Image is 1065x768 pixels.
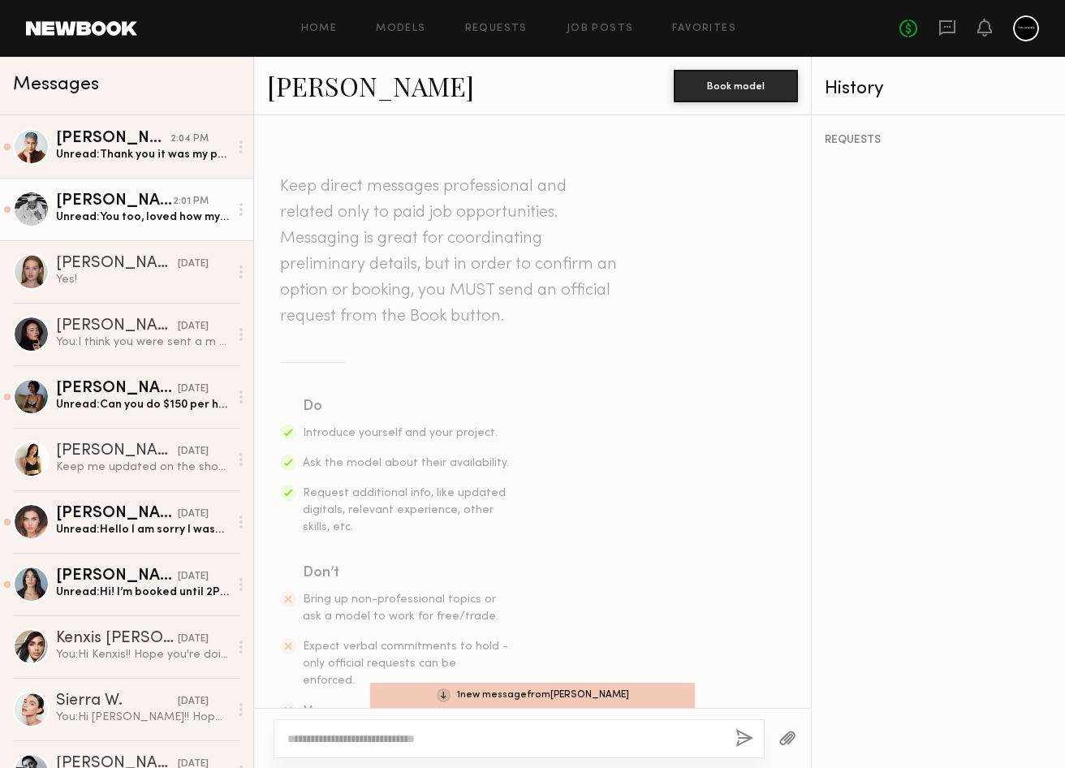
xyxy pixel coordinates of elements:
div: [PERSON_NAME] [56,318,178,334]
div: [PERSON_NAME] [56,443,178,460]
div: Unread: Can you do $150 per hour? It’s short hours. After the app take the commission I would get... [56,397,229,412]
div: [PERSON_NAME] [56,131,170,147]
div: Sierra W. [56,693,178,710]
div: 2:01 PM [173,194,209,209]
header: Keep direct messages professional and related only to paid job opportunities. Messaging is great ... [280,174,621,330]
div: You: I think you were sent a m essage on ig! [56,334,229,350]
div: [DATE] [178,444,209,460]
div: [PERSON_NAME] [56,256,178,272]
div: Don’t [303,562,511,585]
span: Introduce yourself and your project. [303,428,498,438]
button: Book model [674,70,798,102]
a: Job Posts [567,24,634,34]
a: Home [301,24,338,34]
div: [PERSON_NAME] [56,506,178,522]
div: Yes! [56,272,229,287]
div: [DATE] [178,507,209,522]
a: Favorites [672,24,736,34]
div: You: Hi Kenxis!! Hope you're doing well :) We have a photoshoot [DATE] for our client [PERSON_NAM... [56,647,229,662]
div: [DATE] [178,257,209,272]
div: [DATE] [178,632,209,647]
span: Messages [13,76,99,94]
div: History [825,80,1052,98]
div: Unread: Hello I am sorry I wasn’t online the last two weeks. [56,522,229,537]
div: [DATE] [178,319,209,334]
div: [DATE] [178,382,209,397]
div: Kenxis [PERSON_NAME] [56,631,178,647]
span: Move communications off the platform. [303,705,467,733]
div: [PERSON_NAME] [56,568,178,585]
div: 2:04 PM [170,132,209,147]
a: [PERSON_NAME] [267,68,474,103]
span: Request additional info, like updated digitals, relevant experience, other skills, etc. [303,488,506,533]
div: You: Hi [PERSON_NAME]!! Hope you're doing well :) My name is [PERSON_NAME] - i'm the Senior Creat... [56,710,229,725]
div: Keep me updated on the shoot date if it gets postponed! [56,460,229,475]
div: Do [303,395,511,418]
a: Models [376,24,425,34]
div: 1 new message from [PERSON_NAME] [370,683,695,708]
a: Book model [674,78,798,92]
div: REQUESTS [825,135,1052,146]
div: Unread: You too, loved how my skin was feeling afterwards lol And it was a absolute joy and pleas... [56,209,229,225]
div: [DATE] [178,569,209,585]
div: Unread: Thank you it was my pleasure. Looking forward to seeing the edited version and also thank... [56,147,229,162]
a: Requests [465,24,528,34]
span: Expect verbal commitments to hold - only official requests can be enforced. [303,641,508,686]
div: Unread: Hi! I’m booked until 2PM. Would that work? I love [PERSON_NAME]! [56,585,229,600]
div: [DATE] [178,694,209,710]
div: [PERSON_NAME] [56,193,173,209]
span: Ask the model about their availability. [303,458,509,468]
span: Bring up non-professional topics or ask a model to work for free/trade. [303,594,498,622]
div: [PERSON_NAME] [56,381,178,397]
